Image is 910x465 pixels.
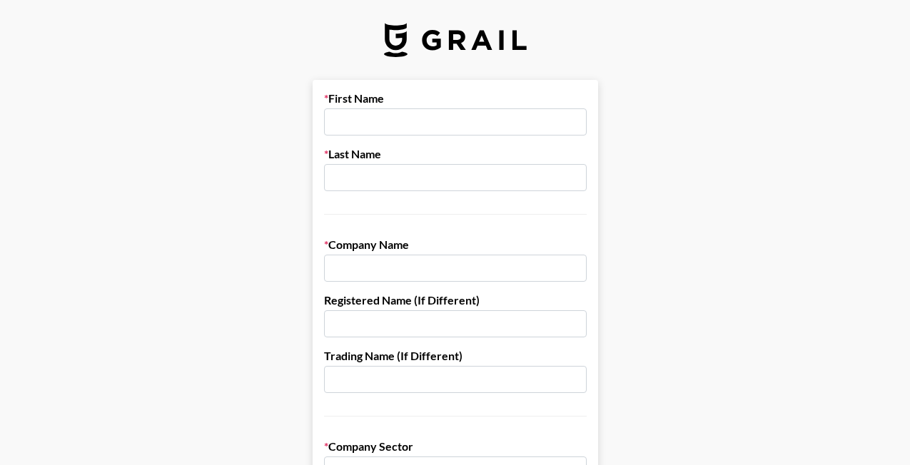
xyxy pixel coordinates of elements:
[324,439,587,454] label: Company Sector
[324,237,587,252] label: Company Name
[384,23,527,57] img: Grail Talent Logo
[324,91,587,106] label: First Name
[324,349,587,363] label: Trading Name (If Different)
[324,293,587,307] label: Registered Name (If Different)
[324,147,587,161] label: Last Name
